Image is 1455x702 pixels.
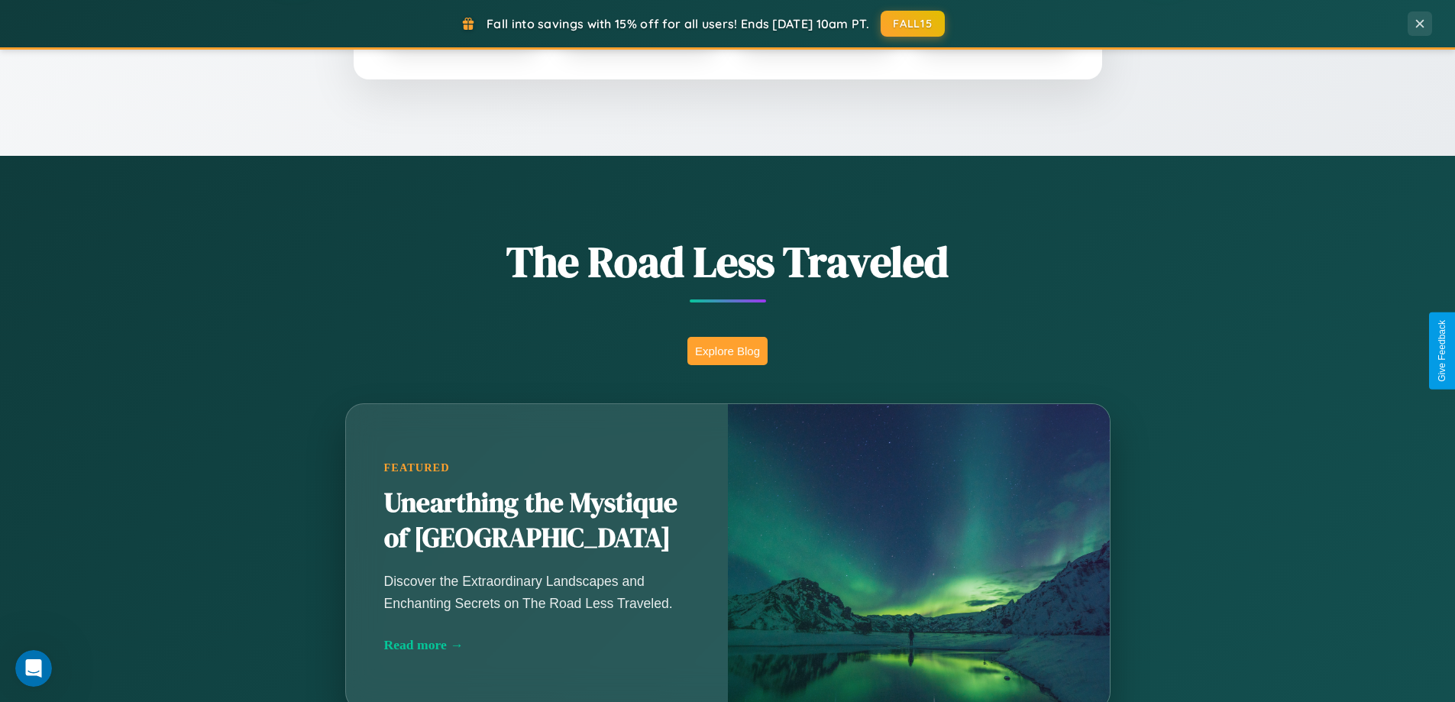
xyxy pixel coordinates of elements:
span: Fall into savings with 15% off for all users! Ends [DATE] 10am PT. [487,16,869,31]
div: Featured [384,461,690,474]
div: Give Feedback [1437,320,1447,382]
div: Read more → [384,637,690,653]
button: Explore Blog [687,337,768,365]
h1: The Road Less Traveled [270,232,1186,291]
p: Discover the Extraordinary Landscapes and Enchanting Secrets on The Road Less Traveled. [384,571,690,613]
button: FALL15 [881,11,945,37]
iframe: Intercom live chat [15,650,52,687]
h2: Unearthing the Mystique of [GEOGRAPHIC_DATA] [384,486,690,556]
